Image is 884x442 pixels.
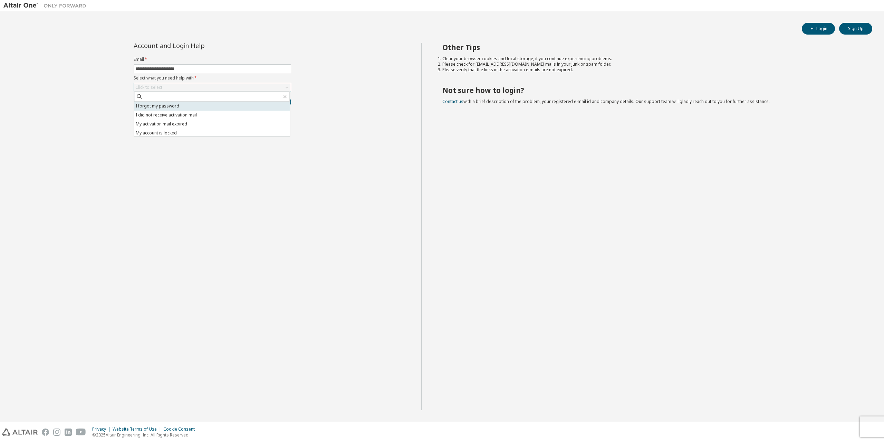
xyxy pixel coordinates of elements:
[3,2,90,9] img: Altair One
[802,23,835,35] button: Login
[135,85,162,90] div: Click to select
[65,429,72,436] img: linkedin.svg
[442,98,463,104] a: Contact us
[839,23,872,35] button: Sign Up
[442,67,860,73] li: Please verify that the links in the activation e-mails are not expired.
[442,43,860,52] h2: Other Tips
[113,426,163,432] div: Website Terms of Use
[442,98,770,104] span: with a brief description of the problem, your registered e-mail id and company details. Our suppo...
[134,57,291,62] label: Email
[134,75,291,81] label: Select what you need help with
[163,426,199,432] div: Cookie Consent
[92,432,199,438] p: © 2025 Altair Engineering, Inc. All Rights Reserved.
[42,429,49,436] img: facebook.svg
[76,429,86,436] img: youtube.svg
[92,426,113,432] div: Privacy
[2,429,38,436] img: altair_logo.svg
[53,429,60,436] img: instagram.svg
[134,102,290,111] li: I forgot my password
[442,62,860,67] li: Please check for [EMAIL_ADDRESS][DOMAIN_NAME] mails in your junk or spam folder.
[134,83,291,92] div: Click to select
[134,43,260,48] div: Account and Login Help
[442,56,860,62] li: Clear your browser cookies and local storage, if you continue experiencing problems.
[442,86,860,95] h2: Not sure how to login?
